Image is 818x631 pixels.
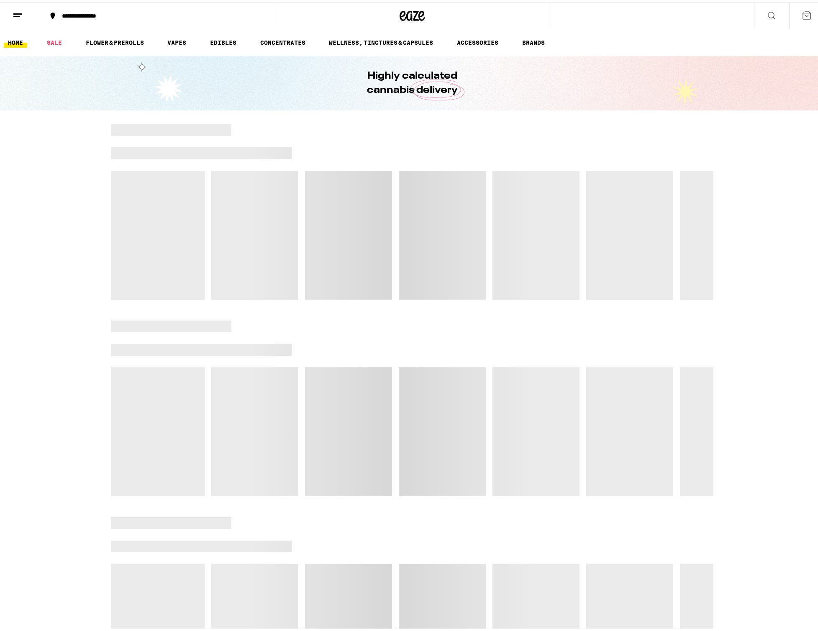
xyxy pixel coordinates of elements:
[82,35,148,45] a: FLOWER & PREROLLS
[0,0,457,61] button: Redirect to URL
[43,35,66,45] a: SALE
[325,35,437,45] a: WELLNESS, TINCTURES & CAPSULES
[453,35,503,45] a: ACCESSORIES
[4,35,27,45] a: HOME
[256,35,310,45] a: CONCENTRATES
[343,67,481,95] h1: Highly calculated cannabis delivery
[163,35,190,45] a: VAPES
[518,35,549,45] button: BRANDS
[206,35,241,45] a: EDIBLES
